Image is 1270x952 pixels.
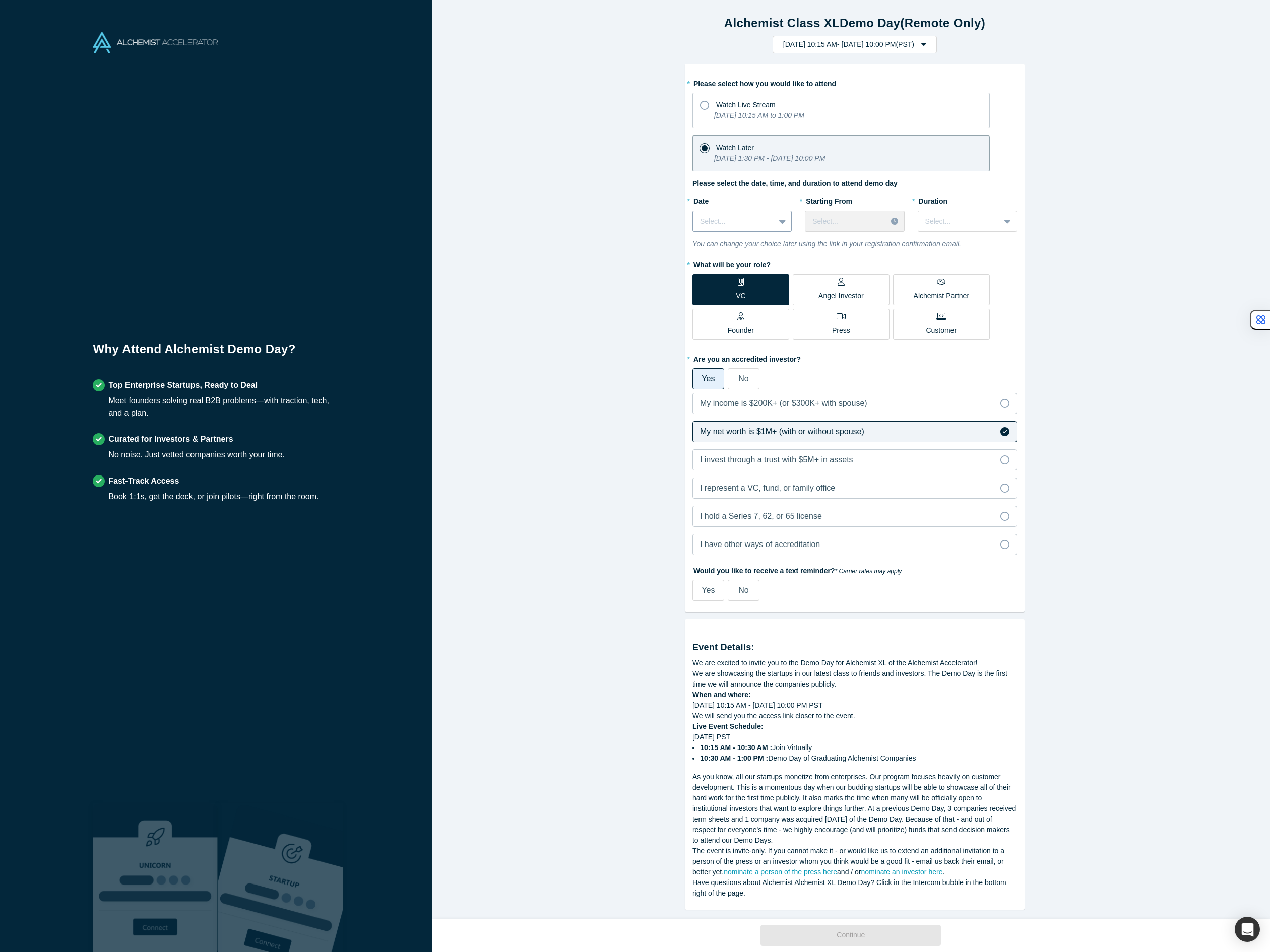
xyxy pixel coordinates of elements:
[700,743,772,752] strong: 10:15 AM - 10:30 AM :
[692,240,961,248] i: You can change your choice later using the link in your registration confirmation email.
[93,32,218,53] img: Alchemist Accelerator Logo
[692,732,1017,764] div: [DATE] PST
[700,427,864,436] span: My net worth is $1M+ (with or without spouse)
[108,435,233,443] strong: Curated for Investors & Partners
[108,449,285,461] div: No noise. Just vetted companies worth your time.
[714,154,825,162] i: [DATE] 1:30 PM - [DATE] 10:00 PM
[861,868,943,876] a: nominate an investor here
[700,484,835,492] span: I represent a VC, fund, or family office
[692,772,1017,846] div: As you know, all our startups monetize from enterprises. Our program focuses heavily on customer ...
[738,374,748,383] span: No
[700,754,768,762] strong: 10:30 AM - 1:00 PM :
[926,325,957,336] p: Customer
[93,803,218,952] img: Robust Technologies
[93,340,339,365] h1: Why Attend Alchemist Demo Day?
[692,711,1017,721] div: We will send you the access link closer to the event.
[716,144,754,152] span: Watch Later
[835,568,902,575] em: * Carrier rates may apply
[832,325,850,336] p: Press
[108,381,258,389] strong: Top Enterprise Startups, Ready to Deal
[692,75,1017,89] label: Please select how you would like to attend
[700,512,822,520] span: I hold a Series 7, 62, or 65 license
[773,36,937,53] button: [DATE] 10:15 AM- [DATE] 10:00 PM(PST)
[700,399,867,407] span: My income is $200K+ (or $300K+ with spouse)
[700,742,1017,753] li: Join Virtually
[692,562,1017,576] label: Would you like to receive a text reminder?
[692,668,1017,690] div: We are showcasing the startups in our latest class to friends and investors. The Demo Day is the ...
[108,491,319,503] div: Book 1:1s, get the deck, or join pilots—right from the room.
[108,477,179,485] strong: Fast-Track Access
[700,455,853,464] span: I invest through a trust with $5M+ in assets
[692,642,754,652] strong: Event Details:
[692,256,1017,270] label: What will be your role?
[724,16,985,30] strong: Alchemist Class XL Demo Day (Remote Only)
[738,586,748,594] span: No
[108,395,339,419] div: Meet founders solving real B2B problems—with traction, tech, and a plan.
[702,374,715,383] span: Yes
[736,291,745,301] p: VC
[218,803,343,952] img: Prism AI
[702,586,715,594] span: Yes
[692,658,1017,668] div: We are excited to invite you to the Demo Day for Alchemist XL of the Alchemist Accelerator!
[724,868,837,876] a: nominate a person of the press here
[692,722,764,730] strong: Live Event Schedule:
[805,193,852,207] label: Starting From
[692,691,751,699] strong: When and where:
[692,846,1017,877] div: The event is invite-only. If you cannot make it - or would like us to extend an additional invita...
[714,111,804,119] i: [DATE] 10:15 AM to 1:00 PM
[692,178,898,189] label: Please select the date, time, and duration to attend demo day
[760,925,941,946] button: Continue
[700,540,820,549] span: I have other ways of accreditation
[692,351,1017,365] label: Are you an accredited investor?
[692,193,792,207] label: Date
[692,700,1017,711] div: [DATE] 10:15 AM - [DATE] 10:00 PM PST
[700,753,1017,764] li: Demo Day of Graduating Alchemist Companies
[728,325,754,336] p: Founder
[716,101,776,109] span: Watch Live Stream
[918,193,1017,207] label: Duration
[818,291,864,301] p: Angel Investor
[914,291,969,301] p: Alchemist Partner
[692,877,1017,899] div: Have questions about Alchemist Alchemist XL Demo Day? Click in the Intercom bubble in the bottom ...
